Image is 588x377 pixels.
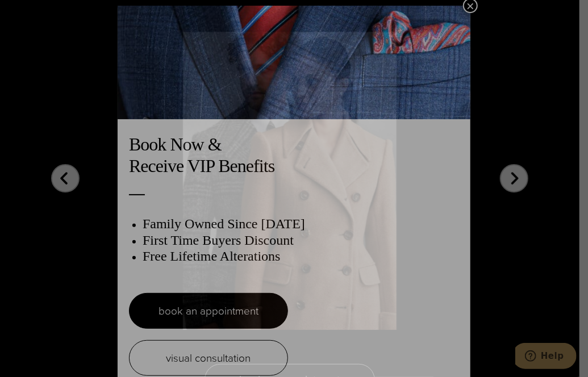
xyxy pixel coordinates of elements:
[129,133,459,177] h2: Book Now & Receive VIP Benefits
[26,8,49,18] span: Help
[143,232,459,249] h3: First Time Buyers Discount
[129,293,288,329] a: book an appointment
[143,216,459,232] h3: Family Owned Since [DATE]
[143,248,459,265] h3: Free Lifetime Alterations
[129,340,288,376] a: visual consultation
